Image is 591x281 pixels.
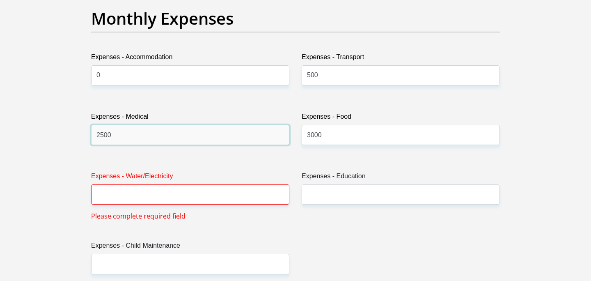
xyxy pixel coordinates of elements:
[91,241,289,254] label: Expenses - Child Maintenance
[91,254,289,274] input: Expenses - Child Maintenance
[302,125,500,145] input: Expenses - Food
[91,211,186,221] span: Please complete required field
[302,52,500,65] label: Expenses - Transport
[302,184,500,205] input: Expenses - Education
[91,112,289,125] label: Expenses - Medical
[302,171,500,184] label: Expenses - Education
[91,65,289,85] input: Expenses - Accommodation
[91,52,289,65] label: Expenses - Accommodation
[91,125,289,145] input: Expenses - Medical
[302,112,500,125] label: Expenses - Food
[302,65,500,85] input: Expenses - Transport
[91,9,500,28] h2: Monthly Expenses
[91,171,289,184] label: Expenses - Water/Electricity
[91,184,289,205] input: Expenses - Water/Electricity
